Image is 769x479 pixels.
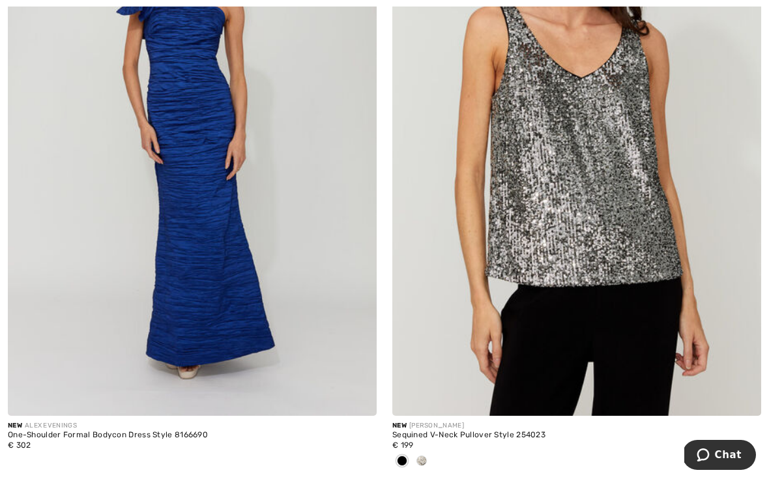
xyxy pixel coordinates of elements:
[684,440,756,472] iframe: Opens a widget where you can chat to one of our agents
[392,441,414,450] span: € 199
[8,421,377,431] div: ALEX EVENINGS
[392,451,412,472] div: Black/Silver
[392,422,407,429] span: New
[8,422,22,429] span: New
[8,431,377,440] div: One-Shoulder Formal Bodycon Dress Style 8166690
[392,421,761,431] div: [PERSON_NAME]
[392,431,761,440] div: Sequined V-Neck Pullover Style 254023
[412,451,431,472] div: SILVER/NUDE
[8,441,31,450] span: € 302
